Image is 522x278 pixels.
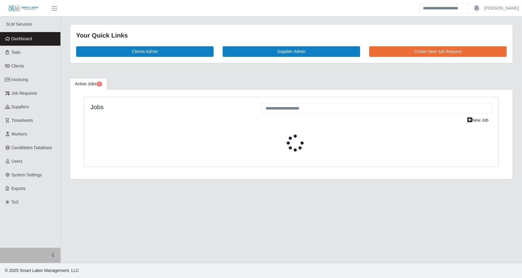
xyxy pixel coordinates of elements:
input: Search [419,3,469,14]
span: Todo [11,50,21,55]
a: Active Jobs [70,78,107,90]
span: Exports [11,186,26,191]
span: SLM Services [6,22,32,27]
span: ToS [11,200,19,204]
span: Suppliers [11,104,29,109]
span: System Settings [11,172,42,177]
a: [PERSON_NAME] [484,5,519,11]
a: New Job [463,115,492,126]
a: Create New Job Request [369,46,507,57]
span: Timesheets [11,118,33,123]
span: © 2025 Smart Labor Management, LLC [5,268,79,273]
span: Invoicing [11,77,28,82]
div: Your Quick Links [76,31,507,40]
span: Dashboard [11,36,32,41]
span: Users [11,159,23,164]
span: Candidates Database [11,145,52,150]
span: Workers [11,132,27,136]
a: Clients Admin [76,46,214,57]
img: SLM Logo [8,5,39,12]
span: Clients [11,64,24,68]
span: Job Requests [11,91,37,96]
span: Pending Jobs [97,82,102,87]
h4: Jobs [90,103,253,111]
a: Supplier Admin [223,46,360,57]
